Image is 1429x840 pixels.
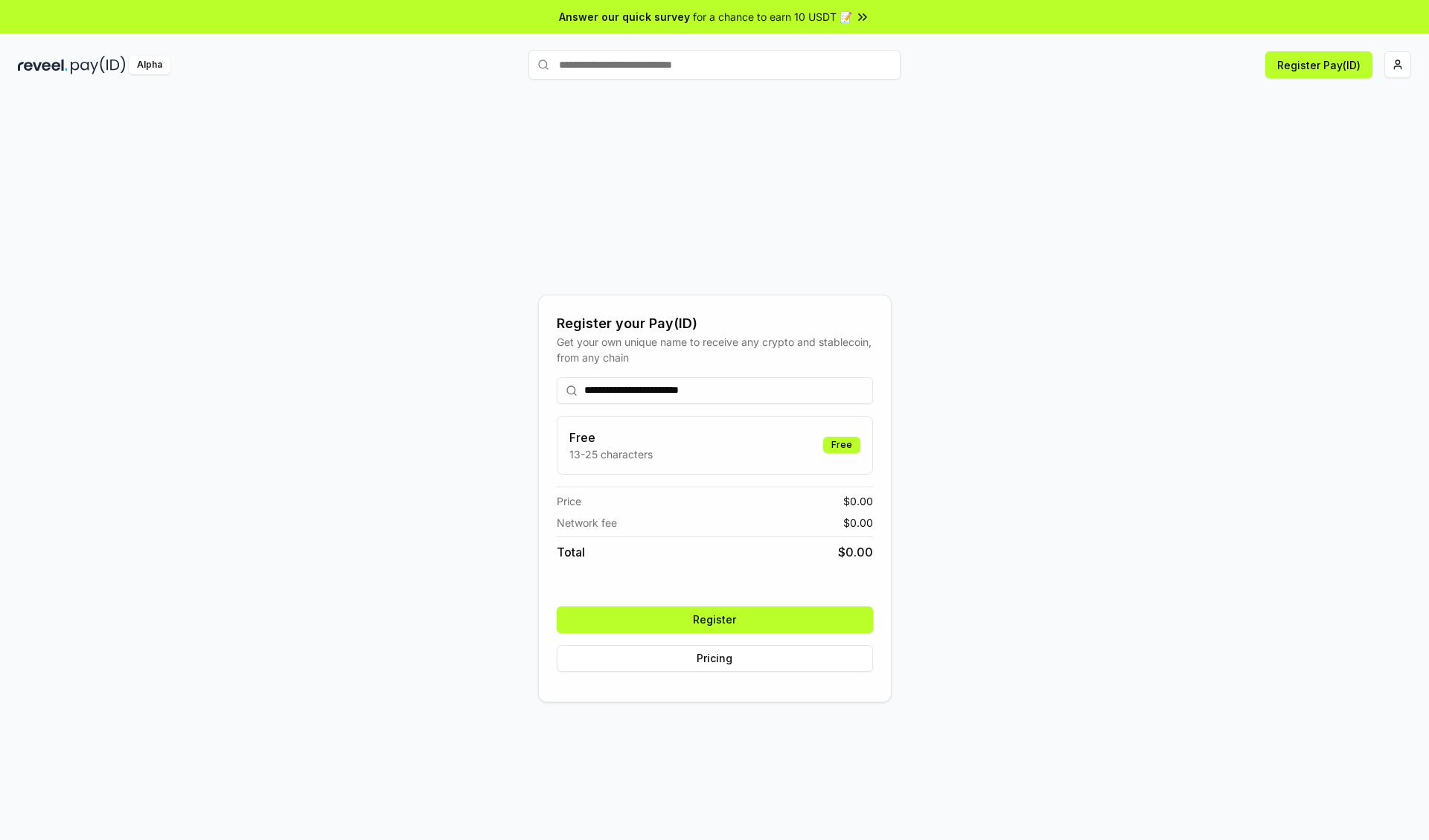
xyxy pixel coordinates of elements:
[71,56,126,74] img: pay_id
[557,334,873,365] div: Get your own unique name to receive any crypto and stablecoin, from any chain
[557,313,873,334] div: Register your Pay(ID)
[557,515,617,530] span: Network fee
[823,437,860,453] div: Free
[129,56,170,74] div: Alpha
[18,56,68,74] img: reveel_dark
[557,606,873,633] button: Register
[843,493,873,509] span: $ 0.00
[1265,51,1372,78] button: Register Pay(ID)
[569,446,653,462] p: 13-25 characters
[557,543,585,561] span: Total
[569,429,653,446] h3: Free
[559,9,690,25] span: Answer our quick survey
[557,493,581,509] span: Price
[843,515,873,530] span: $ 0.00
[693,9,852,25] span: for a chance to earn 10 USDT 📝
[838,543,873,561] span: $ 0.00
[557,645,873,672] button: Pricing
